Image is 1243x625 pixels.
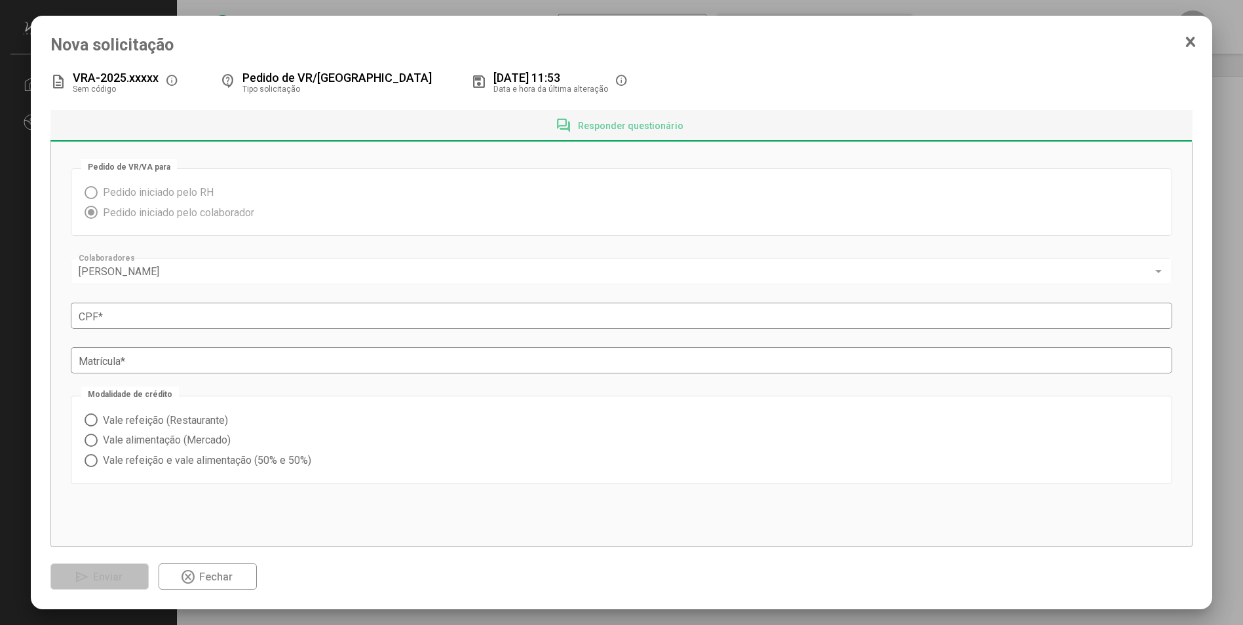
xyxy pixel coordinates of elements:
[81,387,179,402] mat-label: Modalidade de crédito
[556,118,571,134] mat-icon: forum
[220,74,236,90] mat-icon: contact_support
[242,71,432,85] span: Pedido de VR/[GEOGRAPHIC_DATA]
[98,186,214,199] span: Pedido iniciado pelo RH
[242,85,300,94] span: Tipo solicitação
[615,74,630,90] mat-icon: info
[74,569,90,585] mat-icon: send
[73,85,116,94] span: Sem código
[493,85,608,94] span: Data e hora da última alteração
[180,569,196,585] mat-icon: highlight_off
[50,563,149,590] button: Enviar
[493,71,560,85] span: [DATE] 11:53
[93,571,123,583] span: Enviar
[578,121,683,131] span: Responder questionário
[98,414,228,426] span: Vale refeição (Restaurante)
[165,74,181,90] mat-icon: info
[50,35,1192,54] span: Nova solicitação
[73,71,159,85] span: VRA-2025.xxxxx
[50,74,66,90] mat-icon: description
[471,74,487,90] mat-icon: save
[98,454,311,466] span: Vale refeição e vale alimentação (50% e 50%)
[79,265,159,278] span: [PERSON_NAME]
[159,563,257,590] button: Fechar
[98,434,231,446] span: Vale alimentação (Mercado)
[81,159,177,175] mat-label: Pedido de VR/VA para
[98,206,254,219] span: Pedido iniciado pelo colaborador
[199,571,233,583] span: Fechar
